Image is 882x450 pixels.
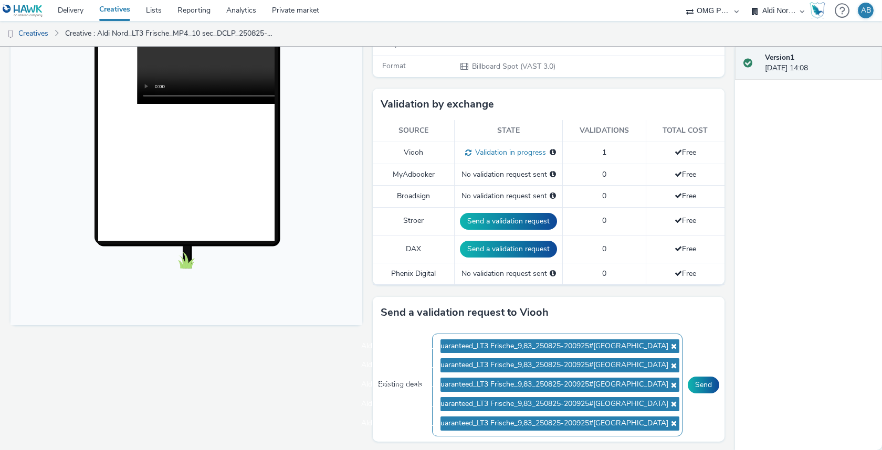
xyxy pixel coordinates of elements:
span: 0 [602,269,606,278]
a: Creative : Aldi Nord_LT3 Frische_MP4_10 sec_DCLP_250825-200925_29082025 - KW36 [60,21,280,46]
span: Validation in progress [471,147,546,157]
td: Broadsign [373,186,455,207]
div: AB [861,3,871,18]
div: Please select a deal below and click on Send to send a validation request to Phenix Digital. [550,269,556,279]
img: Hawk Academy [810,2,825,19]
td: MyAdbooker [373,164,455,185]
span: Aldi Nord_Wall_DCLP_Guaranteed_LT3 Frische_9,83_250825-200925#[GEOGRAPHIC_DATA] [361,419,668,428]
span: Free [675,269,696,278]
td: Stroer [373,207,455,235]
button: Send a validation request [460,213,557,230]
td: Viooh [373,142,455,164]
span: Aldi Nord_Wall_DCLP_Guaranteed_LT3 Frische_9,83_250825-200925#[GEOGRAPHIC_DATA] [361,400,668,409]
span: Free [675,169,696,179]
span: Free [675,244,696,254]
img: undefined Logo [3,4,43,17]
span: Free [675,216,696,226]
h3: Send a validation request to Viooh [381,305,549,320]
span: 0 [602,169,606,179]
div: Please select a deal below and click on Send to send a validation request to Broadsign. [550,191,556,201]
th: Total cost [646,120,724,142]
span: Aldi Nord_Wall_DCLP_Guaranteed_LT3 Frische_9,83_250825-200925#[GEOGRAPHIC_DATA] [361,342,668,351]
span: Free [675,147,696,157]
strong: Version 1 [765,52,794,62]
div: Please select a deal below and click on Send to send a validation request to MyAdbooker. [550,169,556,180]
h3: Validation by exchange [381,97,494,112]
td: DAX [373,235,455,263]
div: No validation request sent [460,169,557,180]
img: dooh [5,29,16,39]
span: Aldi Nord_Wall_DCLP_Guaranteed_LT3 Frische_9,83_250825-200925#[GEOGRAPHIC_DATA] [361,380,668,389]
span: 0 [602,216,606,226]
span: Billboard Spot (VAST 3.0) [471,61,555,71]
span: 1 [602,147,606,157]
th: Source [373,120,455,142]
div: No validation request sent [460,191,557,201]
span: Free [675,191,696,201]
th: State [455,120,563,142]
td: Phenix Digital [373,263,455,284]
th: Validations [563,120,646,142]
span: Format [382,61,406,71]
button: Send a validation request [460,241,557,258]
span: 0 [602,191,606,201]
a: Hawk Academy [810,2,829,19]
span: 0 [602,244,606,254]
button: Send [688,377,719,393]
div: No validation request sent [460,269,557,279]
span: Aldi Nord_Wall_DCLP_Guaranteed_LT3 Frische_9,83_250825-200925#[GEOGRAPHIC_DATA] [361,361,668,370]
div: [DATE] 14:08 [765,52,874,74]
